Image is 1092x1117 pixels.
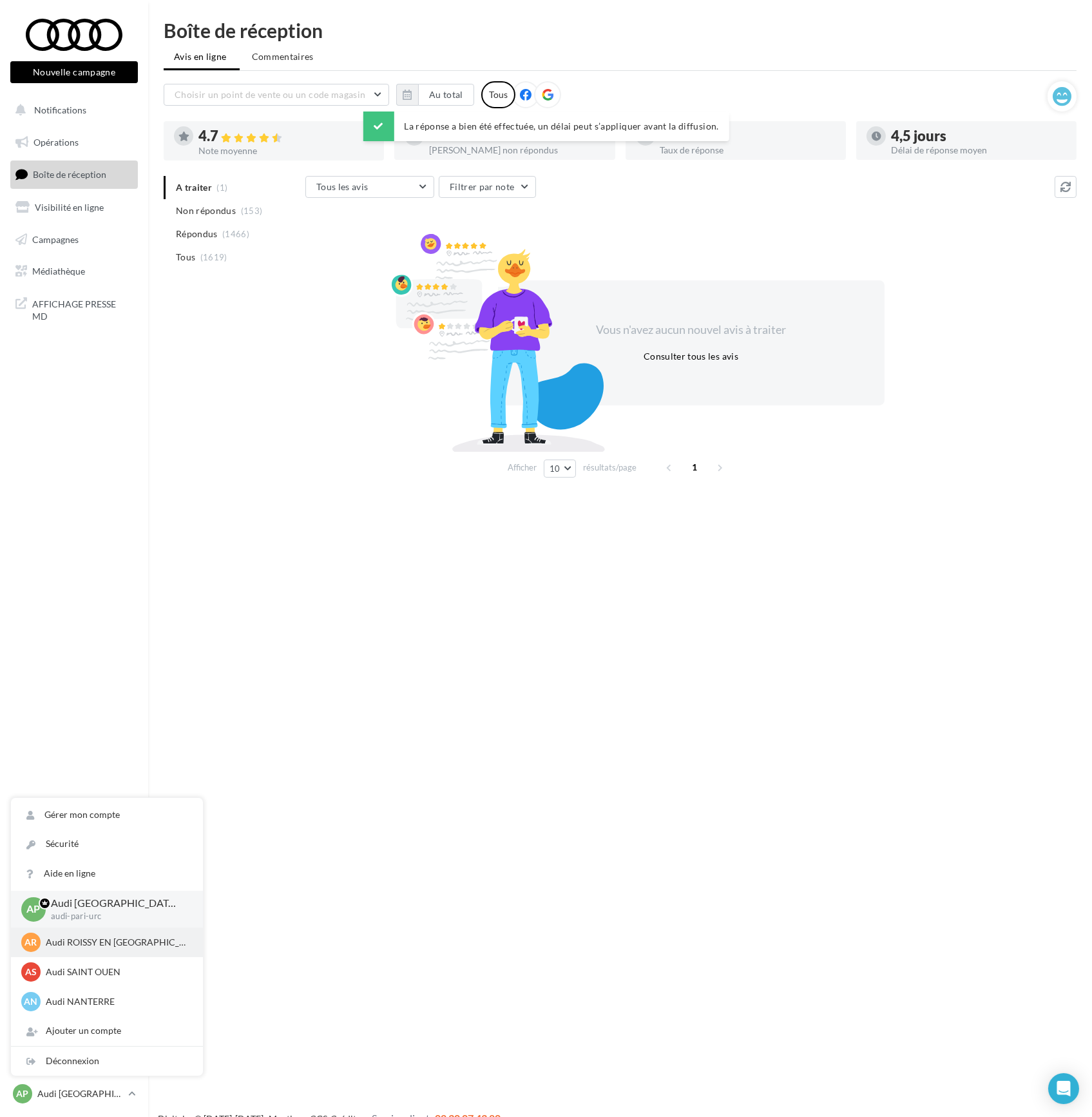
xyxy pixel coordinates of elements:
[164,21,1077,40] div: Boîte de réception
[25,936,37,949] span: AR
[10,1082,138,1106] a: AP Audi [GEOGRAPHIC_DATA] 17
[660,129,836,143] div: 91 %
[305,176,434,198] button: Tous les avis
[11,1047,203,1076] div: Déconnexion
[891,146,1066,155] div: Délai de réponse moyen
[176,204,236,217] span: Non répondus
[34,137,79,148] span: Opérations
[32,233,79,244] span: Campagnes
[176,251,195,264] span: Tous
[8,97,135,124] button: Notifications
[32,266,85,277] span: Médiathèque
[684,457,705,478] span: 1
[252,50,314,63] span: Commentaires
[11,830,203,859] a: Sécurité
[25,966,37,978] span: AS
[37,1087,123,1100] p: Audi [GEOGRAPHIC_DATA] 17
[51,911,182,922] p: audi-pari-urc
[176,228,218,240] span: Répondus
[164,84,389,106] button: Choisir un point de vente ou un code magasin
[24,995,38,1008] span: AN
[10,61,138,83] button: Nouvelle campagne
[396,84,474,106] button: Au total
[1048,1073,1079,1104] div: Open Intercom Messenger
[175,89,365,100] span: Choisir un point de vente ou un code magasin
[583,461,637,474] span: résultats/page
[544,460,577,478] button: 10
[660,146,836,155] div: Taux de réponse
[200,252,227,262] span: (1619)
[11,801,203,830] a: Gérer mon compte
[46,936,187,949] p: Audi ROISSY EN [GEOGRAPHIC_DATA]
[508,461,537,474] span: Afficher
[638,349,743,364] button: Consulter tous les avis
[316,181,369,192] span: Tous les avis
[891,129,1066,143] div: 4,5 jours
[241,206,263,216] span: (153)
[198,146,374,155] div: Note moyenne
[46,995,187,1008] p: Audi NANTERRE
[33,169,106,180] span: Boîte de réception
[34,104,86,115] span: Notifications
[27,902,41,917] span: AP
[17,1087,29,1100] span: AP
[550,463,560,474] span: 10
[35,202,104,213] span: Visibilité en ligne
[580,322,802,338] div: Vous n'avez aucun nouvel avis à traiter
[439,176,536,198] button: Filtrer par note
[8,290,140,328] a: AFFICHAGE PRESSE MD
[222,229,249,239] span: (1466)
[51,896,182,911] p: Audi [GEOGRAPHIC_DATA] 17
[8,194,140,221] a: Visibilité en ligne
[481,81,515,108] div: Tous
[198,129,374,144] div: 4.7
[8,160,140,188] a: Boîte de réception
[8,226,140,253] a: Campagnes
[8,258,140,285] a: Médiathèque
[11,859,203,888] a: Aide en ligne
[418,84,474,106] button: Au total
[46,966,187,978] p: Audi SAINT OUEN
[32,295,133,323] span: AFFICHAGE PRESSE MD
[11,1016,203,1045] div: Ajouter un compte
[8,129,140,156] a: Opérations
[363,112,729,141] div: La réponse a bien été effectuée, un délai peut s’appliquer avant la diffusion.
